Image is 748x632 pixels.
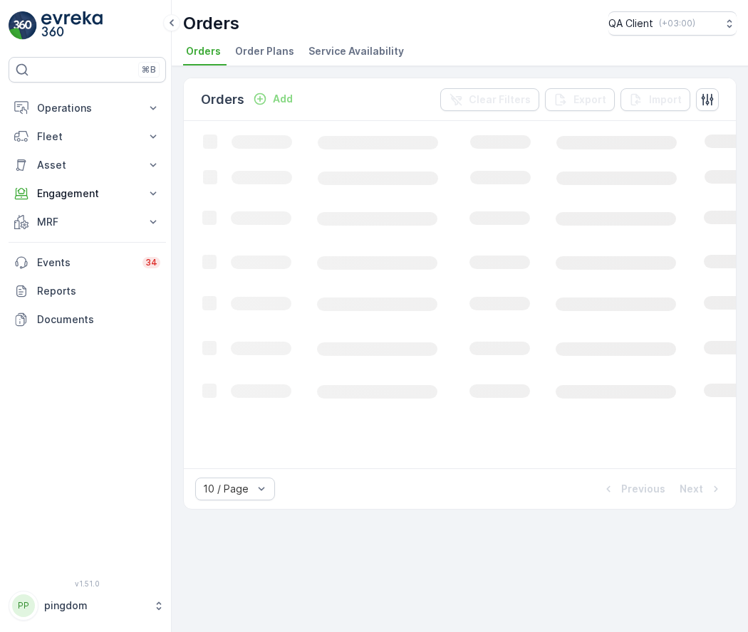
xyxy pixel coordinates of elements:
[9,579,166,588] span: v 1.51.0
[235,44,294,58] span: Order Plans
[186,44,221,58] span: Orders
[9,248,166,277] a: Events34
[9,94,166,122] button: Operations
[37,158,137,172] p: Asset
[183,12,239,35] p: Orders
[649,93,682,107] p: Import
[440,88,539,111] button: Clear Filters
[201,90,244,110] p: Orders
[620,88,690,111] button: Import
[680,482,703,496] p: Next
[12,594,35,617] div: PP
[142,64,156,75] p: ⌘B
[37,215,137,229] p: MRF
[41,11,103,40] img: logo_light-DOdMpM7g.png
[9,11,37,40] img: logo
[308,44,404,58] span: Service Availability
[9,151,166,179] button: Asset
[9,277,166,305] a: Reports
[545,88,615,111] button: Export
[659,18,695,29] p: ( +03:00 )
[9,208,166,236] button: MRF
[608,11,737,36] button: QA Client(+03:00)
[9,122,166,151] button: Fleet
[9,305,166,334] a: Documents
[37,186,137,201] p: Engagement
[37,284,160,298] p: Reports
[44,599,146,613] p: pingdom
[273,92,293,106] p: Add
[621,482,665,496] p: Previous
[37,101,137,115] p: Operations
[9,591,166,621] button: PPpingdom
[247,90,298,107] button: Add
[37,256,134,270] p: Events
[573,93,606,107] p: Export
[608,16,653,31] p: QA Client
[37,130,137,144] p: Fleet
[9,179,166,208] button: Engagement
[678,480,724,497] button: Next
[145,257,157,268] p: 34
[469,93,531,107] p: Clear Filters
[600,480,667,497] button: Previous
[37,312,160,327] p: Documents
